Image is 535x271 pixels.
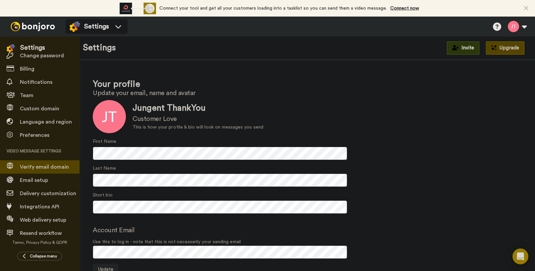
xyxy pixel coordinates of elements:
[20,53,64,58] span: Change password
[93,239,522,245] span: Use this to log in - note that this is not necessarily your sending email
[70,21,80,32] img: settings-colored.svg
[20,204,59,209] span: Integrations API
[30,253,57,259] span: Collapse menu
[20,106,59,111] span: Custom domain
[17,252,62,260] button: Collapse menu
[93,192,113,199] label: Short bio
[93,138,116,145] label: First Name
[20,164,69,170] span: Verify email domain
[447,41,479,55] button: Invite
[20,231,62,236] span: Resend workflow
[83,43,116,53] h1: Settings
[8,22,58,31] img: bj-logo-header-white.svg
[20,217,66,223] span: Web delivery setup
[133,114,263,124] div: Customer Love
[20,191,76,196] span: Delivery customization
[7,44,15,52] img: settings-colored.svg
[93,89,522,97] h2: Update your email, name and avatar
[93,225,135,235] label: Account Email
[20,43,45,52] div: Settings
[84,22,109,31] span: Settings
[120,3,156,14] div: animation
[390,6,419,11] a: Connect now
[512,248,528,264] div: Open Intercom Messenger
[93,80,522,89] h1: Your profile
[20,80,52,85] span: Notifications
[486,41,524,55] button: Upgrade
[20,178,48,183] span: Email setup
[159,6,387,11] span: Connect your tool and get all your customers loading into a tasklist so you can send them a video...
[20,93,33,98] span: Team
[20,119,72,125] span: Language and region
[93,165,116,172] label: Last Name
[133,124,263,131] div: This is how your profile & bio will look on messages you send
[133,102,263,114] div: Jungent ThankYou
[20,66,34,72] span: Billing
[20,133,49,138] span: Preferences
